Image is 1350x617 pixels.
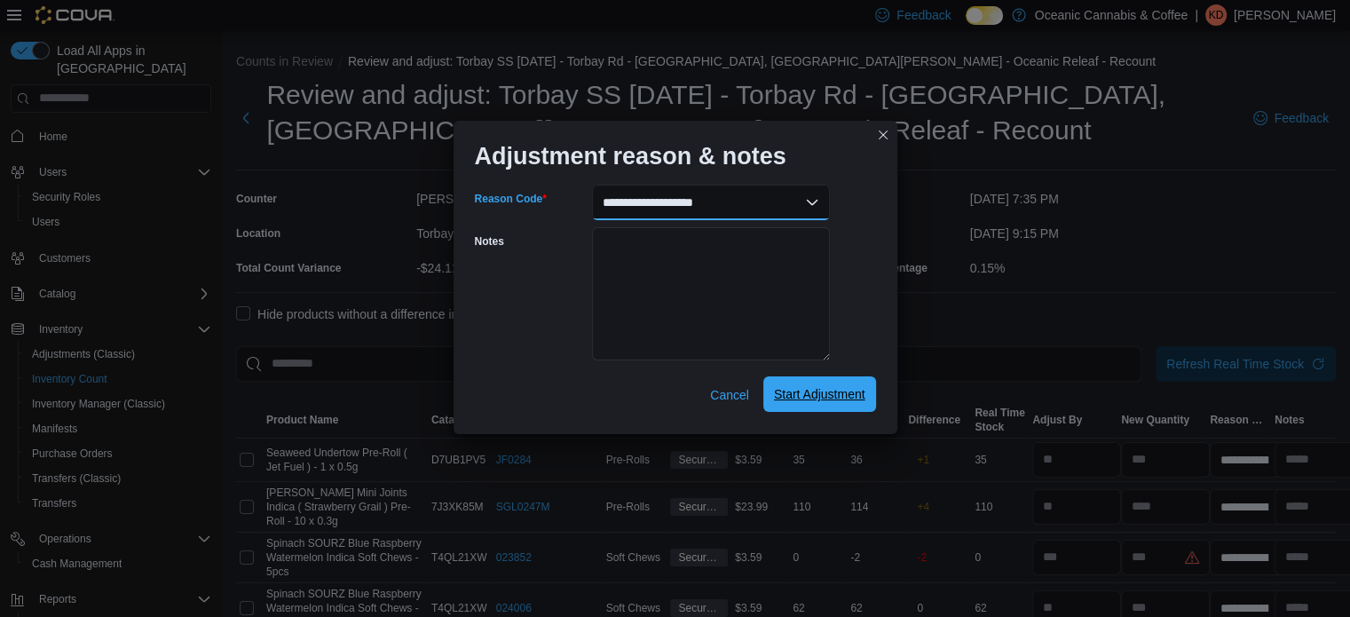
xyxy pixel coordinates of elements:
[710,386,749,404] span: Cancel
[872,124,894,146] button: Closes this modal window
[475,192,547,206] label: Reason Code
[703,377,756,413] button: Cancel
[774,385,865,403] span: Start Adjustment
[763,376,876,412] button: Start Adjustment
[475,142,786,170] h1: Adjustment reason & notes
[475,234,504,249] label: Notes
